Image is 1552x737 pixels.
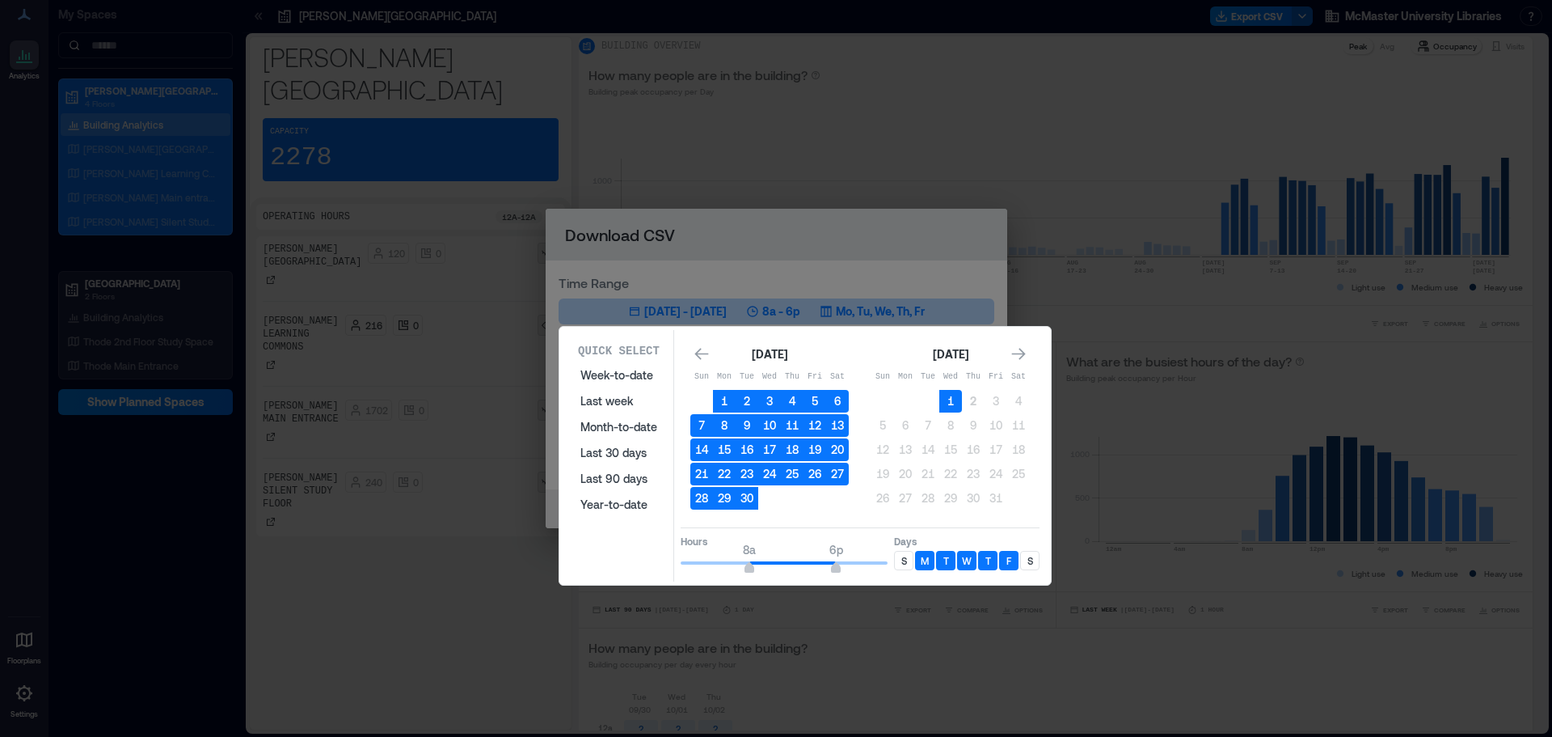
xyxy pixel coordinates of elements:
[962,438,985,461] button: 16
[985,438,1007,461] button: 17
[781,366,803,388] th: Thursday
[803,366,826,388] th: Friday
[894,463,917,485] button: 20
[962,390,985,413] button: 2
[871,438,894,461] button: 12
[713,366,736,388] th: Monday
[917,487,939,510] button: 28
[917,438,939,461] button: 14
[985,554,991,567] p: T
[713,463,736,485] button: 22
[962,371,985,383] p: Thu
[943,554,949,567] p: T
[758,414,781,437] button: 10
[1027,554,1033,567] p: S
[871,463,894,485] button: 19
[803,463,826,485] button: 26
[939,366,962,388] th: Wednesday
[736,487,758,510] button: 30
[571,362,667,388] button: Week-to-date
[690,371,713,383] p: Sun
[829,543,843,557] span: 6p
[985,371,1007,383] p: Fri
[928,345,973,364] div: [DATE]
[939,371,962,383] p: Wed
[894,366,917,388] th: Monday
[894,535,1040,548] p: Days
[921,554,929,567] p: M
[917,414,939,437] button: 7
[690,343,713,366] button: Go to previous month
[690,487,713,510] button: 28
[1007,343,1030,366] button: Go to next month
[736,438,758,461] button: 16
[713,438,736,461] button: 15
[939,390,962,413] button: 1
[736,371,758,383] p: Tue
[985,414,1007,437] button: 10
[939,414,962,437] button: 8
[758,463,781,485] button: 24
[939,463,962,485] button: 22
[826,366,849,388] th: Saturday
[713,414,736,437] button: 8
[690,463,713,485] button: 21
[917,366,939,388] th: Tuesday
[781,463,803,485] button: 25
[803,390,826,413] button: 5
[985,366,1007,388] th: Friday
[939,438,962,461] button: 15
[758,438,781,461] button: 17
[826,371,849,383] p: Sat
[781,390,803,413] button: 4
[690,438,713,461] button: 14
[1007,463,1030,485] button: 25
[871,487,894,510] button: 26
[871,371,894,383] p: Sun
[758,390,781,413] button: 3
[736,414,758,437] button: 9
[571,388,667,414] button: Last week
[871,366,894,388] th: Sunday
[690,414,713,437] button: 7
[826,463,849,485] button: 27
[962,487,985,510] button: 30
[571,492,667,518] button: Year-to-date
[826,438,849,461] button: 20
[962,463,985,485] button: 23
[736,390,758,413] button: 2
[1007,438,1030,461] button: 18
[1007,371,1030,383] p: Sat
[578,343,660,359] p: Quick Select
[1006,554,1011,567] p: F
[871,414,894,437] button: 5
[894,487,917,510] button: 27
[781,371,803,383] p: Thu
[713,487,736,510] button: 29
[758,366,781,388] th: Wednesday
[1007,414,1030,437] button: 11
[826,390,849,413] button: 6
[894,438,917,461] button: 13
[571,414,667,440] button: Month-to-date
[1007,390,1030,413] button: 4
[939,487,962,510] button: 29
[690,366,713,388] th: Sunday
[713,390,736,413] button: 1
[571,440,667,466] button: Last 30 days
[803,414,826,437] button: 12
[962,554,972,567] p: W
[962,414,985,437] button: 9
[985,487,1007,510] button: 31
[985,390,1007,413] button: 3
[985,463,1007,485] button: 24
[681,535,888,548] p: Hours
[901,554,907,567] p: S
[826,414,849,437] button: 13
[917,463,939,485] button: 21
[571,466,667,492] button: Last 90 days
[917,371,939,383] p: Tue
[747,345,792,364] div: [DATE]
[894,414,917,437] button: 6
[803,371,826,383] p: Fri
